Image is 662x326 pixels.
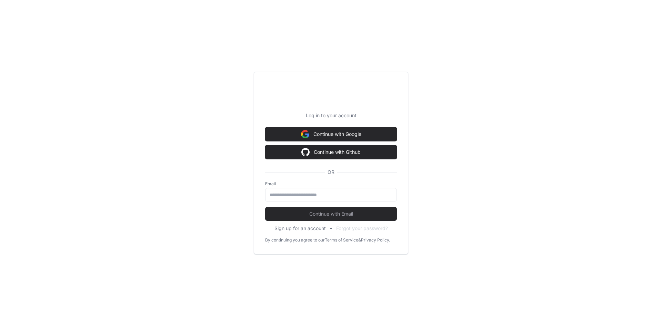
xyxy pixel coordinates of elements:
div: & [358,237,361,243]
a: Privacy Policy. [361,237,390,243]
button: Continue with Github [265,145,397,159]
label: Email [265,181,397,187]
button: Sign up for an account [274,225,326,232]
a: Terms of Service [325,237,358,243]
span: OR [325,169,337,176]
img: Sign in with google [301,145,310,159]
div: By continuing you agree to our [265,237,325,243]
button: Forgot your password? [336,225,388,232]
button: Continue with Google [265,127,397,141]
img: Sign in with google [301,127,309,141]
span: Continue with Email [265,210,397,217]
button: Continue with Email [265,207,397,221]
p: Log in to your account [265,112,397,119]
